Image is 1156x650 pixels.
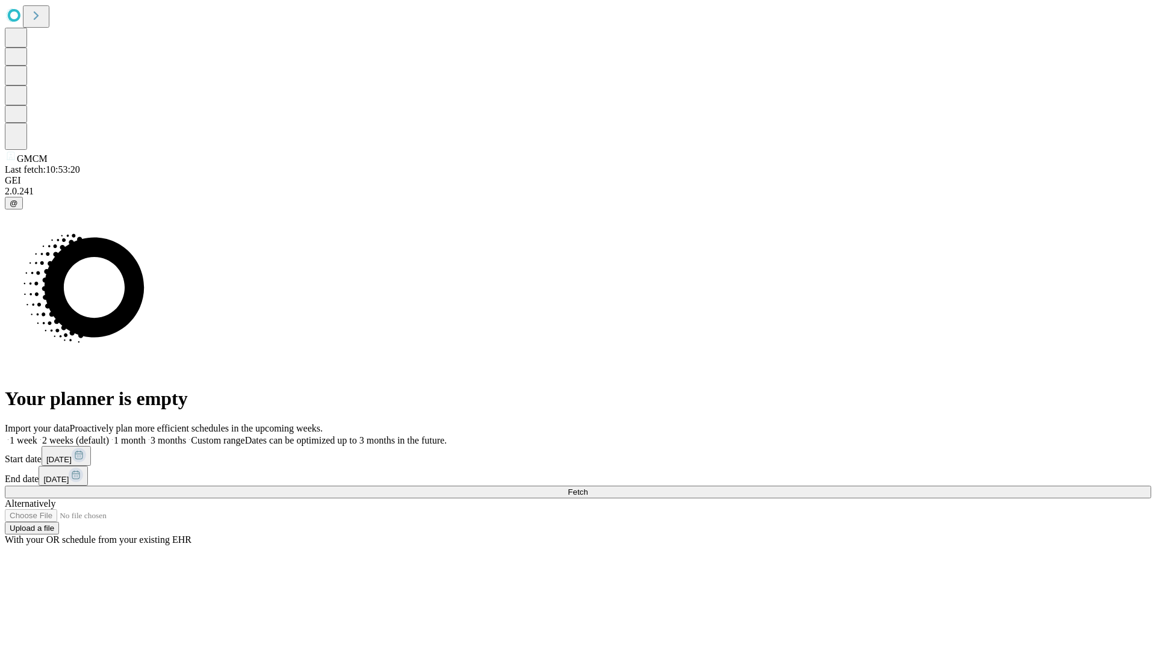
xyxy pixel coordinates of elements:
[5,423,70,433] span: Import your data
[5,164,80,175] span: Last fetch: 10:53:20
[5,446,1151,466] div: Start date
[5,175,1151,186] div: GEI
[17,153,48,164] span: GMCM
[10,199,18,208] span: @
[5,486,1151,498] button: Fetch
[114,435,146,445] span: 1 month
[191,435,244,445] span: Custom range
[10,435,37,445] span: 1 week
[5,388,1151,410] h1: Your planner is empty
[568,487,588,497] span: Fetch
[5,498,55,509] span: Alternatively
[39,466,88,486] button: [DATE]
[5,534,191,545] span: With your OR schedule from your existing EHR
[70,423,323,433] span: Proactively plan more efficient schedules in the upcoming weeks.
[42,446,91,466] button: [DATE]
[5,522,59,534] button: Upload a file
[5,466,1151,486] div: End date
[151,435,186,445] span: 3 months
[5,186,1151,197] div: 2.0.241
[43,475,69,484] span: [DATE]
[5,197,23,209] button: @
[245,435,447,445] span: Dates can be optimized up to 3 months in the future.
[42,435,109,445] span: 2 weeks (default)
[46,455,72,464] span: [DATE]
